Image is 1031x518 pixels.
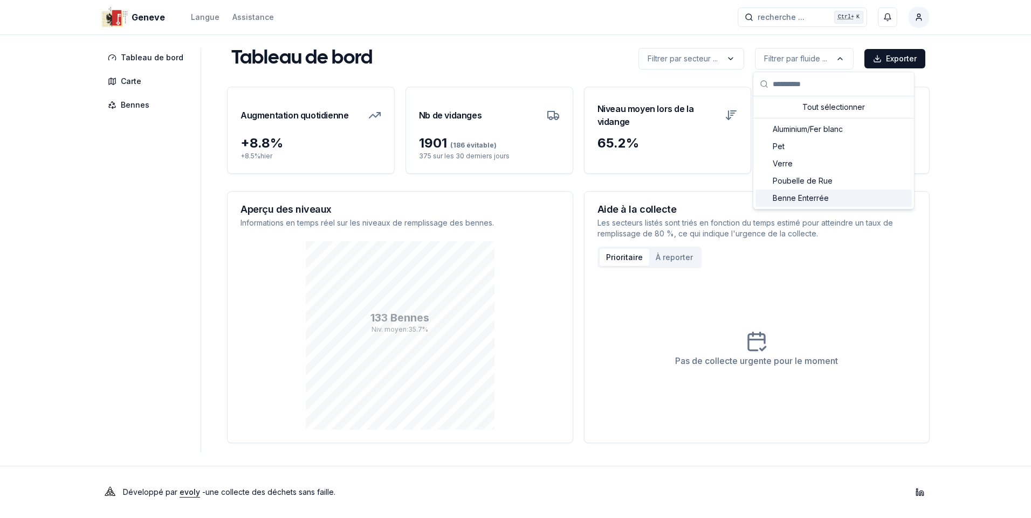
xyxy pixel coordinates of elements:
span: Poubelle de Rue [773,176,833,186]
span: Benne Enterrée [773,193,829,204]
span: Pet [773,141,785,152]
div: Tout sélectionner [755,99,912,116]
span: Verre [773,158,793,169]
div: label [753,72,915,209]
span: Aluminium/Fer blanc [773,124,843,135]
